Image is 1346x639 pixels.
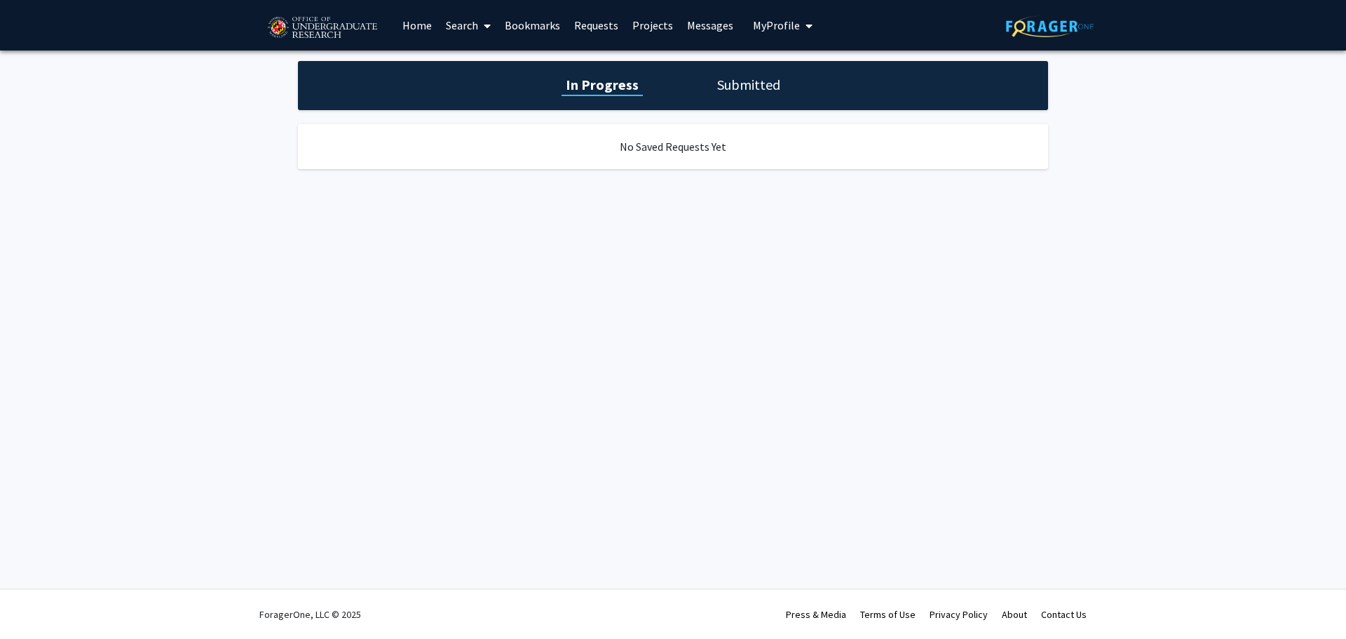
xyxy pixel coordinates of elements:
[259,590,361,639] div: ForagerOne, LLC © 2025
[713,75,784,95] h1: Submitted
[562,75,643,95] h1: In Progress
[1041,608,1087,621] a: Contact Us
[395,1,439,50] a: Home
[11,576,60,628] iframe: Chat
[1006,15,1094,37] img: ForagerOne Logo
[567,1,625,50] a: Requests
[930,608,988,621] a: Privacy Policy
[860,608,916,621] a: Terms of Use
[498,1,567,50] a: Bookmarks
[263,11,381,46] img: University of Maryland Logo
[625,1,680,50] a: Projects
[786,608,846,621] a: Press & Media
[1002,608,1027,621] a: About
[753,18,800,32] span: My Profile
[680,1,740,50] a: Messages
[298,124,1048,169] div: No Saved Requests Yet
[439,1,498,50] a: Search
